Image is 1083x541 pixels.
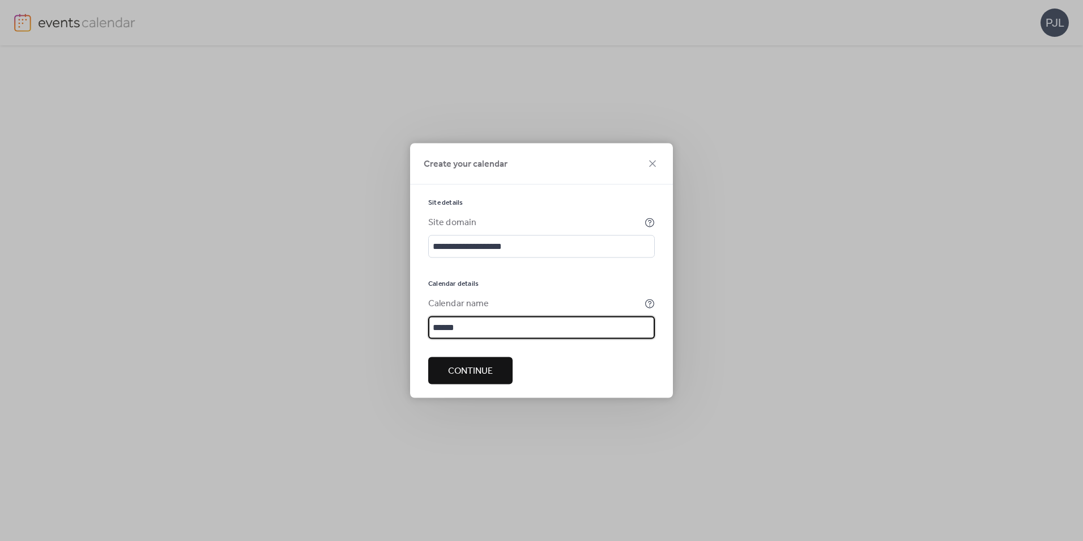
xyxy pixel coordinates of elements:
span: Continue [448,365,493,378]
div: Calendar name [428,297,642,311]
span: Calendar details [428,280,479,289]
span: Site details [428,198,463,208]
span: Create your calendar [424,158,508,171]
div: Site domain [428,216,642,230]
button: Continue [428,357,513,384]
